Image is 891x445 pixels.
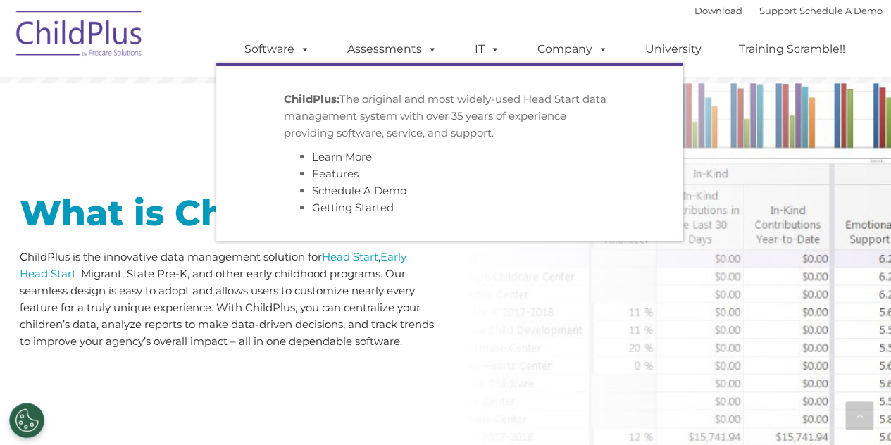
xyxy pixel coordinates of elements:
a: Features [312,167,359,180]
a: Early Head Start [20,250,406,280]
a: Training Scramble!! [725,35,859,63]
font: | [694,5,883,16]
p: ChildPlus is the innovative data management solution for , , Migrant, State Pre-K, and other earl... [20,249,435,350]
a: Head Start [322,250,378,263]
a: Schedule A Demo [312,184,406,197]
button: Cookies Settings [9,403,44,438]
a: Assessments [333,35,451,63]
a: IT [461,35,514,63]
a: Support [759,5,797,16]
a: Company [523,35,622,63]
a: Getting Started [312,201,394,214]
a: University [631,35,716,63]
a: Learn More [312,150,372,163]
a: Schedule A Demo [799,5,883,16]
p: The original and most widely-used Head Start data management system with over 35 years of experie... [284,91,615,142]
strong: ChildPlus: [284,92,339,106]
iframe: Chat Widget [661,293,891,445]
a: Software [230,35,324,63]
img: ChildPlus by Procare Solutions [9,1,150,71]
a: Download [694,5,742,16]
h1: What is ChildPlus? [20,196,435,231]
